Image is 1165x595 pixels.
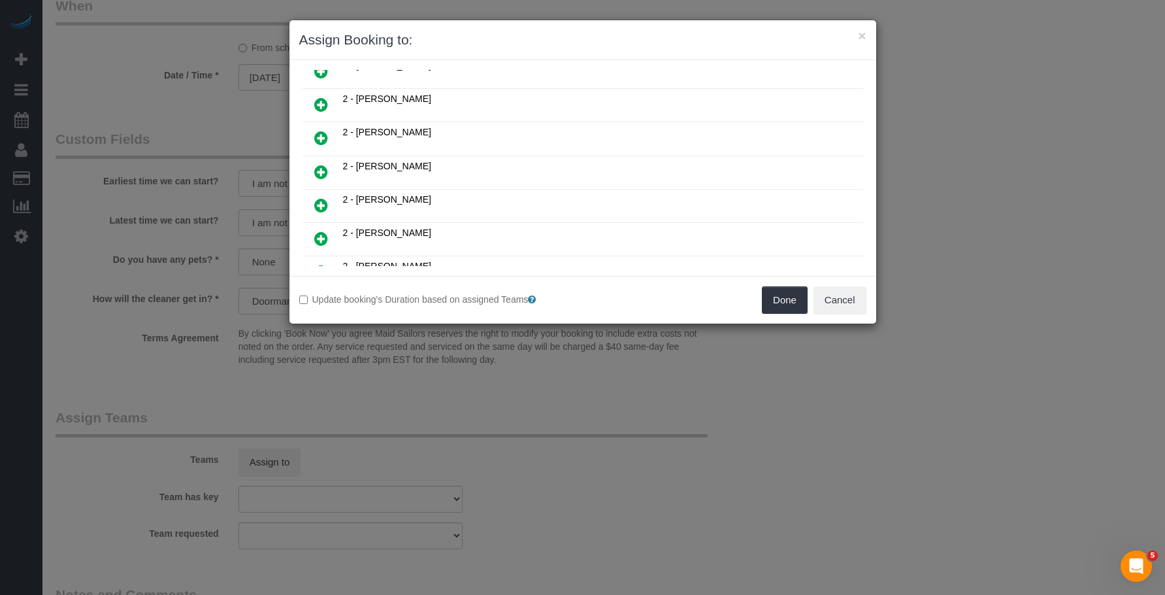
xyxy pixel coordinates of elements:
[343,161,431,171] span: 2 - [PERSON_NAME]
[299,296,308,304] input: Update booking's Duration based on assigned Teams
[1147,551,1158,561] span: 5
[343,93,431,104] span: 2 - [PERSON_NAME]
[1121,551,1152,582] iframe: Intercom live chat
[343,261,431,271] span: 2 - [PERSON_NAME]
[343,127,431,137] span: 2 - [PERSON_NAME]
[858,29,866,42] button: ×
[813,286,866,314] button: Cancel
[762,286,808,314] button: Done
[343,228,431,238] span: 2 - [PERSON_NAME]
[299,30,866,50] h3: Assign Booking to:
[299,293,573,306] label: Update booking's Duration based on assigned Teams
[343,194,431,205] span: 2 - [PERSON_NAME]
